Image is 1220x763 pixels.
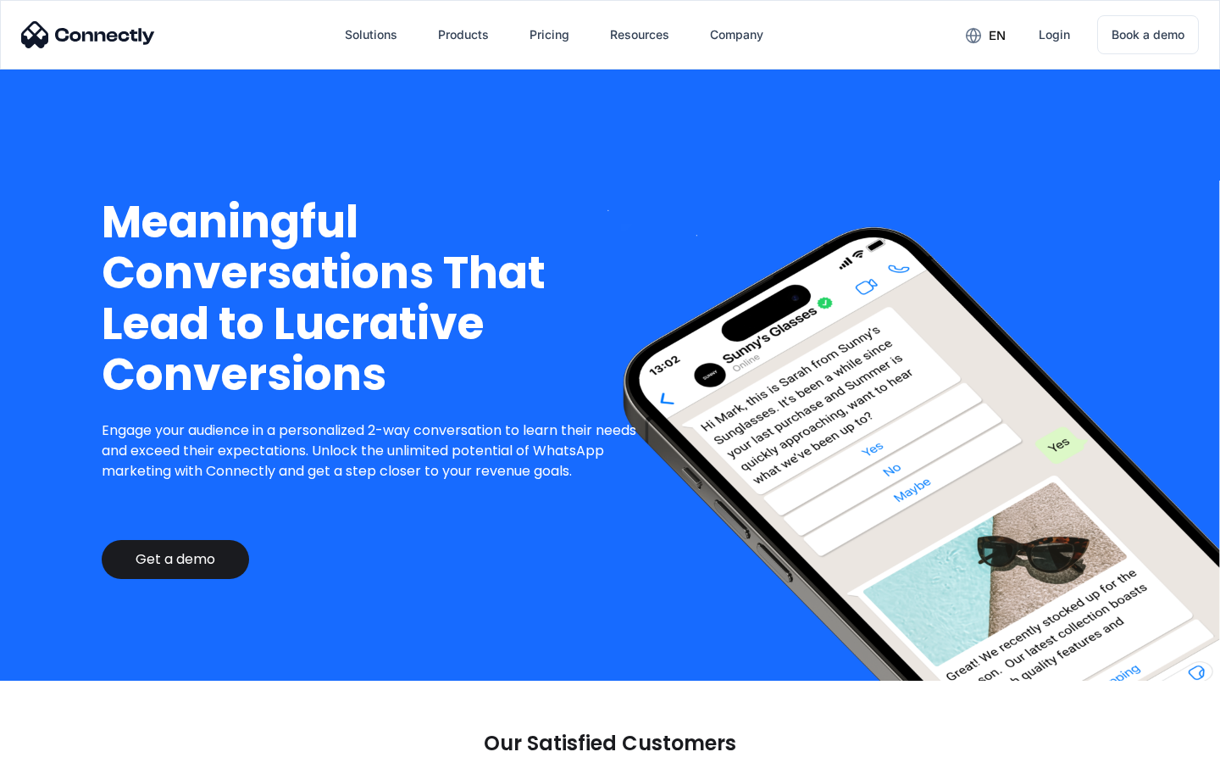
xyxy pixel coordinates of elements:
div: Solutions [345,23,397,47]
div: Products [438,23,489,47]
div: Company [710,23,763,47]
aside: Language selected: English [17,733,102,757]
p: Engage your audience in a personalized 2-way conversation to learn their needs and exceed their e... [102,420,650,482]
h1: Meaningful Conversations That Lead to Lucrative Conversions [102,197,650,400]
div: Pricing [530,23,569,47]
div: en [989,24,1006,47]
div: Login [1039,23,1070,47]
a: Pricing [516,14,583,55]
img: Connectly Logo [21,21,155,48]
a: Login [1025,14,1084,55]
div: Get a demo [136,551,215,568]
a: Book a demo [1097,15,1199,54]
a: Get a demo [102,540,249,579]
p: Our Satisfied Customers [484,732,736,755]
div: Resources [610,23,669,47]
ul: Language list [34,733,102,757]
